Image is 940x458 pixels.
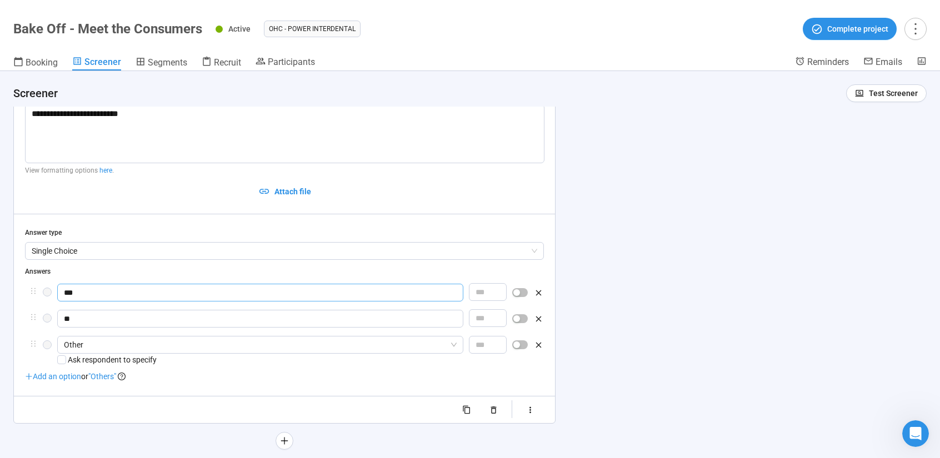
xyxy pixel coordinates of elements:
span: Add an option [25,372,81,381]
span: question-circle [118,373,126,380]
a: here [99,167,112,174]
div: Answer type [25,228,544,238]
h1: Bake Off - Meet the Consumers [13,21,202,37]
a: Booking [13,56,58,71]
span: Active [228,24,251,33]
a: Participants [256,56,315,69]
p: View formatting options . [25,165,544,176]
a: Recruit [202,56,241,71]
span: "Others" [88,372,116,381]
div: holderOther Ask respondent to specify [25,336,544,366]
button: plus [276,432,293,450]
div: Answers [25,266,544,277]
span: Participants [268,57,315,67]
span: or [81,372,88,381]
label: Ask respondent to specify [57,355,157,364]
a: Reminders [795,56,849,69]
div: holder [25,310,544,329]
span: more [908,21,923,36]
a: Segments [136,56,187,71]
a: Screener [72,56,121,71]
h4: Screener [13,85,837,101]
span: Booking [26,57,58,68]
a: Emails [863,56,902,69]
span: plus [280,436,289,445]
span: Attach file [274,185,311,198]
span: Other [64,336,457,353]
span: Emails [876,57,902,67]
iframe: Intercom live chat [902,420,929,447]
span: holder [29,340,37,348]
span: Test Screener [869,87,918,99]
span: plus [25,373,33,380]
button: Complete project [803,18,897,40]
span: Single Choice [32,243,537,259]
span: OHC - Power Interdental [269,23,356,34]
button: Test Screener [846,84,927,102]
span: Segments [148,57,187,68]
button: more [904,18,927,40]
div: holder [25,284,544,303]
span: Reminders [807,57,849,67]
button: Attach file [25,183,544,200]
span: Recruit [214,57,241,68]
span: Complete project [827,23,888,35]
span: holder [29,313,37,321]
span: Screener [84,57,121,67]
span: holder [29,287,37,295]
